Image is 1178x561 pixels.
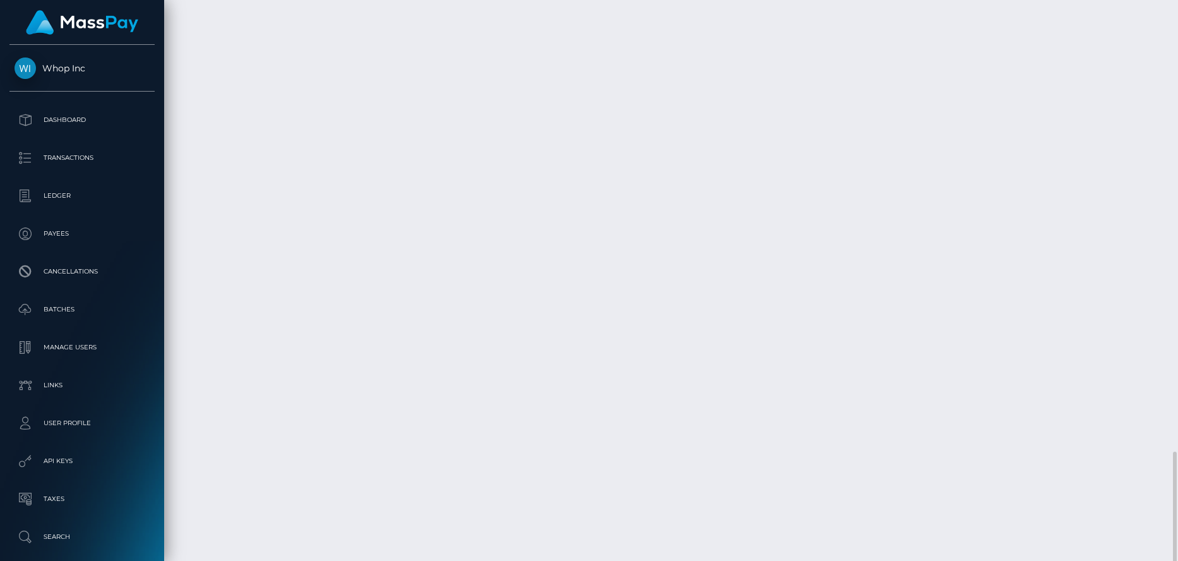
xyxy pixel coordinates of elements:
[26,10,138,35] img: MassPay Logo
[15,452,150,471] p: API Keys
[9,256,155,287] a: Cancellations
[9,521,155,553] a: Search
[15,376,150,395] p: Links
[9,63,155,74] span: Whop Inc
[15,111,150,130] p: Dashboard
[9,218,155,250] a: Payees
[15,57,36,79] img: Whop Inc
[9,445,155,477] a: API Keys
[15,490,150,509] p: Taxes
[9,180,155,212] a: Ledger
[9,407,155,439] a: User Profile
[15,528,150,546] p: Search
[15,300,150,319] p: Batches
[15,338,150,357] p: Manage Users
[9,332,155,363] a: Manage Users
[15,262,150,281] p: Cancellations
[9,483,155,515] a: Taxes
[9,104,155,136] a: Dashboard
[15,224,150,243] p: Payees
[9,142,155,174] a: Transactions
[9,370,155,401] a: Links
[15,148,150,167] p: Transactions
[15,186,150,205] p: Ledger
[15,414,150,433] p: User Profile
[9,294,155,325] a: Batches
